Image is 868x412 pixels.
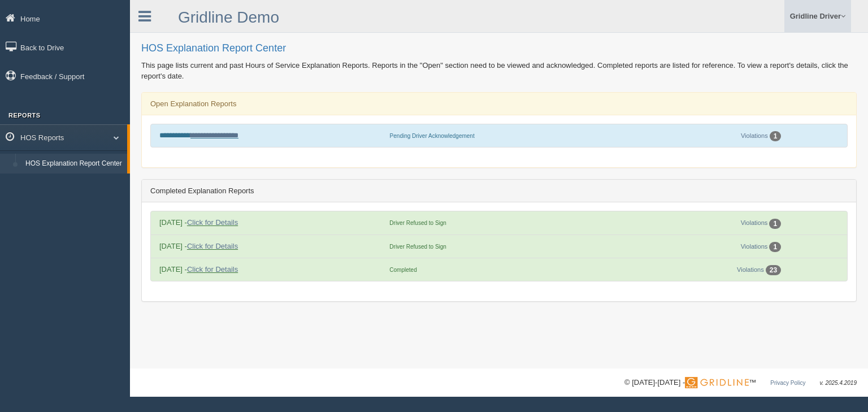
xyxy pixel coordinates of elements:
[142,180,856,202] div: Completed Explanation Reports
[389,220,446,226] span: Driver Refused to Sign
[685,377,749,388] img: Gridline
[389,244,446,250] span: Driver Refused to Sign
[187,218,238,227] a: Click for Details
[154,241,384,251] div: [DATE] -
[624,377,857,389] div: © [DATE]-[DATE] - ™
[390,133,475,139] span: Pending Driver Acknowledgement
[142,93,856,115] div: Open Explanation Reports
[178,8,279,26] a: Gridline Demo
[769,242,781,252] div: 1
[820,380,857,386] span: v. 2025.4.2019
[770,380,805,386] a: Privacy Policy
[154,217,384,228] div: [DATE] -
[741,243,768,250] a: Violations
[141,43,857,54] h2: HOS Explanation Report Center
[769,219,781,229] div: 1
[770,131,782,141] div: 1
[741,219,768,226] a: Violations
[187,265,238,274] a: Click for Details
[154,264,384,275] div: [DATE] -
[741,132,768,139] a: Violations
[737,266,764,273] a: Violations
[187,242,238,250] a: Click for Details
[389,267,416,273] span: Completed
[20,154,127,174] a: HOS Explanation Report Center
[766,265,781,275] div: 23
